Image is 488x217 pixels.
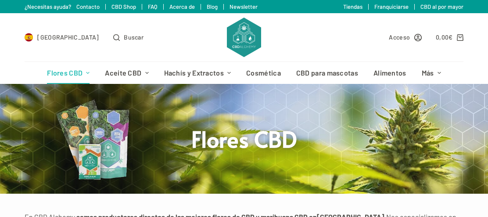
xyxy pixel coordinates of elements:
[97,62,156,84] a: Aceite CBD
[389,32,410,42] span: Acceso
[436,32,463,42] a: Carro de compra
[124,32,144,42] span: Buscar
[79,124,409,153] h1: Flores CBD
[230,3,258,10] a: Newsletter
[436,33,453,41] bdi: 0,00
[366,62,414,84] a: Alimentos
[156,62,239,84] a: Hachís y Extractos
[113,32,144,42] button: Abrir formulario de búsqueda
[414,62,449,84] a: Más
[343,3,362,10] a: Tiendas
[37,32,99,42] span: [GEOGRAPHIC_DATA]
[39,62,449,84] nav: Menú de cabecera
[148,3,158,10] a: FAQ
[39,62,97,84] a: Flores CBD
[169,3,195,10] a: Acerca de
[288,62,366,84] a: CBD para mascotas
[449,33,452,41] span: €
[420,3,463,10] a: CBD al por mayor
[25,32,99,42] a: Select Country
[389,32,422,42] a: Acceso
[25,33,33,42] img: ES Flag
[227,18,261,57] img: CBD Alchemy
[239,62,289,84] a: Cosmética
[207,3,218,10] a: Blog
[25,3,100,10] a: ¿Necesitas ayuda? Contacto
[374,3,409,10] a: Franquiciarse
[111,3,136,10] a: CBD Shop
